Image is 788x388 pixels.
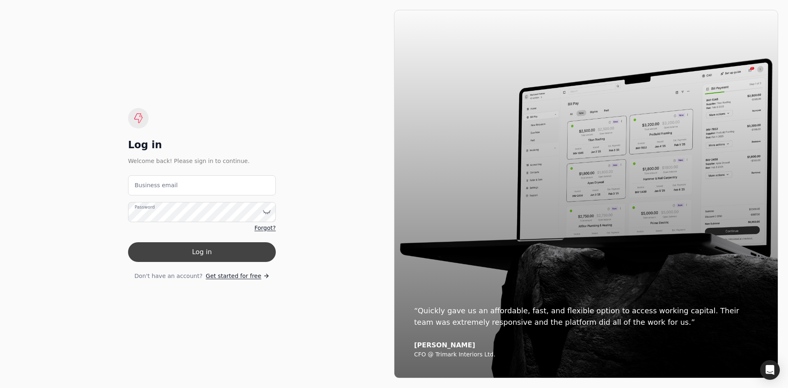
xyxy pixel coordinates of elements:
[760,360,780,380] div: Open Intercom Messenger
[128,156,276,165] div: Welcome back! Please sign in to continue.
[206,272,261,280] span: Get started for free
[128,138,276,152] div: Log in
[206,272,269,280] a: Get started for free
[414,305,758,328] div: “Quickly gave us an affordable, fast, and flexible option to access working capital. Their team w...
[135,204,155,210] label: Password
[128,242,276,262] button: Log in
[414,341,758,349] div: [PERSON_NAME]
[134,272,202,280] span: Don't have an account?
[135,181,178,190] label: Business email
[254,224,276,232] a: Forgot?
[414,351,758,358] div: CFO @ Trimark Interiors Ltd.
